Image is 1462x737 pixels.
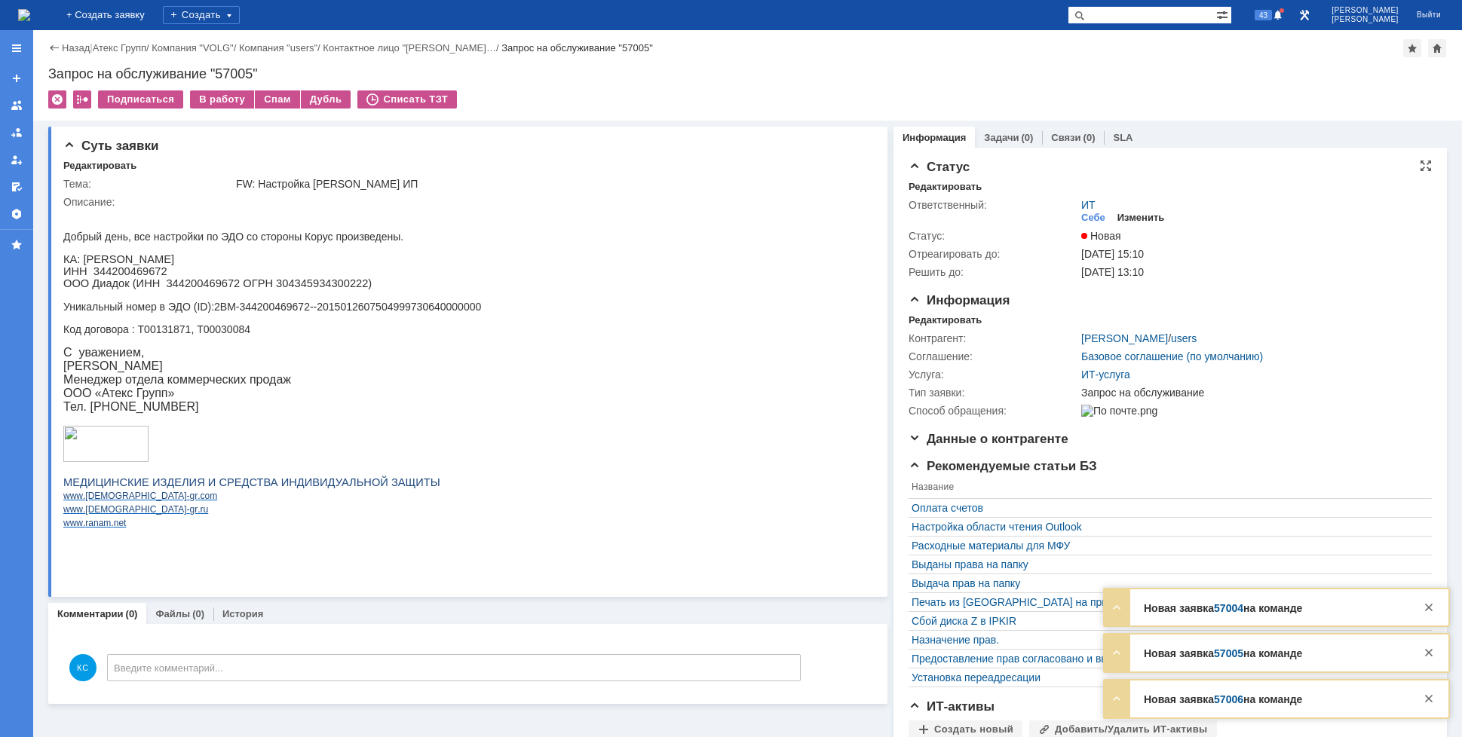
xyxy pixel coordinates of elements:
span: [DATE] 15:10 [1081,248,1144,260]
span: . [48,310,50,320]
div: Создать [163,6,240,24]
div: (0) [192,608,204,619]
div: | [90,41,92,53]
div: Услуга: [909,368,1078,381]
div: На всю страницу [1420,160,1432,172]
span: . [134,296,136,307]
span: Данные о контрагенте [909,432,1068,446]
div: Статус: [909,230,1078,242]
div: Тема: [63,178,233,190]
span: ru [137,296,146,307]
a: Заявки на командах [5,93,29,118]
span: [DEMOGRAPHIC_DATA] [22,296,123,307]
span: 43 [1255,10,1272,20]
div: Отреагировать до: [909,248,1078,260]
div: Тип заявки: [909,387,1078,399]
a: История [222,608,263,619]
span: Информация [909,293,1010,307]
div: (0) [1021,132,1033,143]
span: ranam [22,310,48,320]
a: 57005 [1214,647,1243,659]
span: Статус [909,160,970,174]
a: Оплата счетов [912,502,1421,514]
a: [PERSON_NAME] [1081,332,1168,344]
span: - [124,283,127,293]
span: ID [133,93,144,105]
a: Назначение прав. [912,634,1421,646]
span: [DATE] 13:10 [1081,266,1144,278]
span: . [20,283,22,293]
strong: Новая заявка на команде [1144,693,1302,705]
strong: Новая заявка на команде [1144,647,1302,659]
img: logo [18,9,30,21]
span: gr [127,283,135,293]
span: [PERSON_NAME] [1332,15,1399,24]
span: net [51,310,63,320]
a: Создать заявку [5,66,29,90]
div: Изменить [1117,212,1165,224]
div: Запрос на обслуживание "57005" [501,42,653,54]
th: Название [909,479,1424,499]
div: Удалить [48,90,66,109]
span: КС [69,654,97,681]
span: ИТ-активы [909,699,995,714]
a: Заявки в моей ответственности [5,121,29,145]
div: Способ обращения: [909,405,1078,417]
a: SLA [1113,132,1133,143]
span: Новая [1081,230,1121,242]
div: / [152,42,239,54]
a: Выдача прав на папку [912,577,1421,589]
a: Печать из [GEOGRAPHIC_DATA] на принтер в [GEOGRAPHIC_DATA] [912,596,1421,608]
span: [PERSON_NAME] [1332,6,1399,15]
a: Компания "VOLG" [152,42,233,54]
div: Развернуть [1108,644,1126,662]
a: Предоставление прав согласовано и выполнено. [912,653,1421,665]
div: / [239,42,323,54]
span: [DEMOGRAPHIC_DATA] [22,283,123,293]
div: Развернуть [1108,598,1126,616]
a: Связи [1051,132,1080,143]
a: Информация [903,132,966,143]
a: Задачи [984,132,1019,143]
a: Перейти на домашнюю страницу [18,9,30,21]
a: Мои заявки [5,148,29,172]
div: Редактировать [909,181,982,193]
a: Файлы [155,608,190,619]
span: . [134,283,136,293]
div: Запрос на обслуживание "57005" [48,66,1447,81]
span: gr [127,296,135,307]
a: Установка переадресации [912,671,1421,683]
a: Назад [62,42,90,54]
span: ): [133,93,151,105]
div: Описание: [63,196,867,208]
a: Перейти в интерфейс администратора [1295,6,1313,24]
a: Настройки [5,202,29,226]
strong: Новая заявка на команде [1144,602,1302,614]
div: Сделать домашней страницей [1428,39,1446,57]
a: Сбой диска Z в IPKIR [912,615,1421,627]
a: 57004 [1214,602,1243,614]
a: users [1171,332,1197,344]
div: Решить до: [909,266,1078,278]
a: Базовое соглашение (по умолчанию) [1081,350,1263,362]
a: 57006 [1214,693,1243,705]
img: По почте.png [1081,405,1157,417]
span: . [20,296,22,307]
a: Расходные материалы для МФУ [912,540,1421,552]
a: Выданы права на папку [912,558,1421,570]
span: com [137,283,155,293]
a: ИТ [1081,199,1096,211]
a: Атекс Групп [93,42,146,54]
div: Себе [1081,212,1105,224]
div: (0) [126,608,138,619]
div: Запрос на обслуживание [1081,387,1424,399]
